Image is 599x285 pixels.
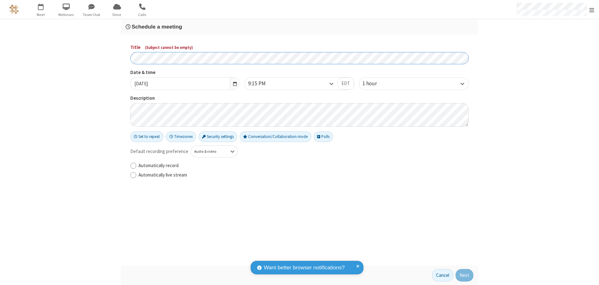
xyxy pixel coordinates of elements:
span: Team Chat [80,12,103,18]
button: Next [456,269,473,282]
img: QA Selenium DO NOT DELETE OR CHANGE [9,5,19,14]
label: Title [130,44,469,51]
span: Calls [131,12,154,18]
label: Automatically record [138,162,469,169]
span: Meet [29,12,53,18]
label: Description [130,95,469,102]
button: EDT [337,77,354,90]
button: Timezones [166,131,196,142]
button: Polls [314,131,333,142]
div: 9:15 PM [248,80,276,88]
span: ( Subject cannot be empty ) [145,45,193,50]
button: Security settings [199,131,237,142]
button: Conversation/Collaboration mode [240,131,311,142]
div: Audio & video [194,149,224,154]
span: Webinars [55,12,78,18]
span: Drive [105,12,129,18]
span: Default recording preference [130,148,188,155]
span: Schedule a meeting [132,24,182,30]
button: Cancel [432,269,453,282]
label: Date & time [130,69,240,76]
label: Automatically live stream [138,172,469,179]
button: Set to repeat [130,131,164,142]
div: 1 hour [362,80,388,88]
span: Want better browser notifications? [264,264,345,272]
